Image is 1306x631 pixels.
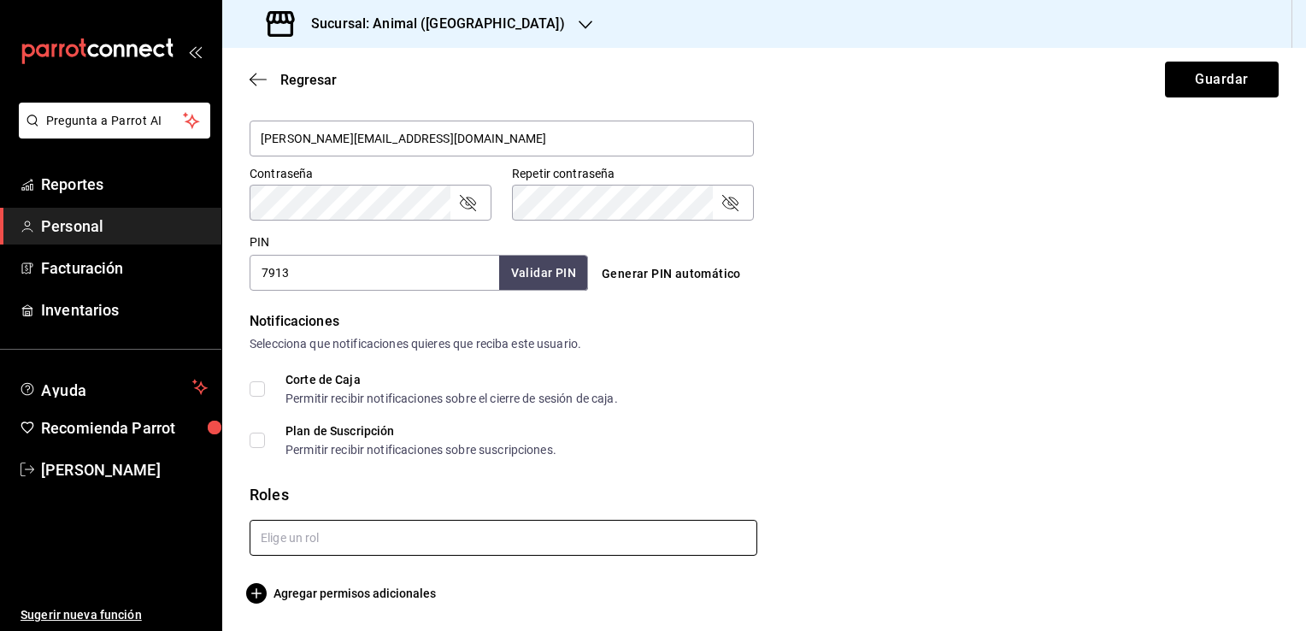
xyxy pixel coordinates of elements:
span: Recomienda Parrot [41,416,208,439]
button: Pregunta a Parrot AI [19,103,210,139]
label: Repetir contraseña [512,168,754,180]
label: PIN [250,236,269,248]
div: Plan de Suscripción [285,425,556,437]
input: Elige un rol [250,520,757,556]
h3: Sucursal: Animal ([GEOGRAPHIC_DATA]) [297,14,565,34]
button: open_drawer_menu [188,44,202,58]
button: Validar PIN [499,256,588,291]
label: Contraseña [250,168,491,180]
div: Selecciona que notificaciones quieres que reciba este usuario. [250,335,1279,353]
span: Personal [41,215,208,238]
button: Generar PIN automático [595,258,748,290]
span: Sugerir nueva función [21,606,208,624]
button: Agregar permisos adicionales [250,583,436,604]
button: passwordField [457,192,478,213]
button: Guardar [1165,62,1279,97]
span: Regresar [280,72,337,88]
a: Pregunta a Parrot AI [12,124,210,142]
div: Permitir recibir notificaciones sobre suscripciones. [285,444,556,456]
div: Corte de Caja [285,374,618,386]
span: Inventarios [41,298,208,321]
span: Ayuda [41,377,185,398]
span: Facturación [41,257,208,280]
span: Reportes [41,173,208,196]
button: Regresar [250,72,337,88]
div: Permitir recibir notificaciones sobre el cierre de sesión de caja. [285,392,618,404]
div: Roles [250,483,1279,506]
span: [PERSON_NAME] [41,458,208,481]
input: 3 a 6 dígitos [250,255,499,291]
span: Pregunta a Parrot AI [46,112,184,130]
button: passwordField [720,192,740,213]
div: Notificaciones [250,311,1279,332]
